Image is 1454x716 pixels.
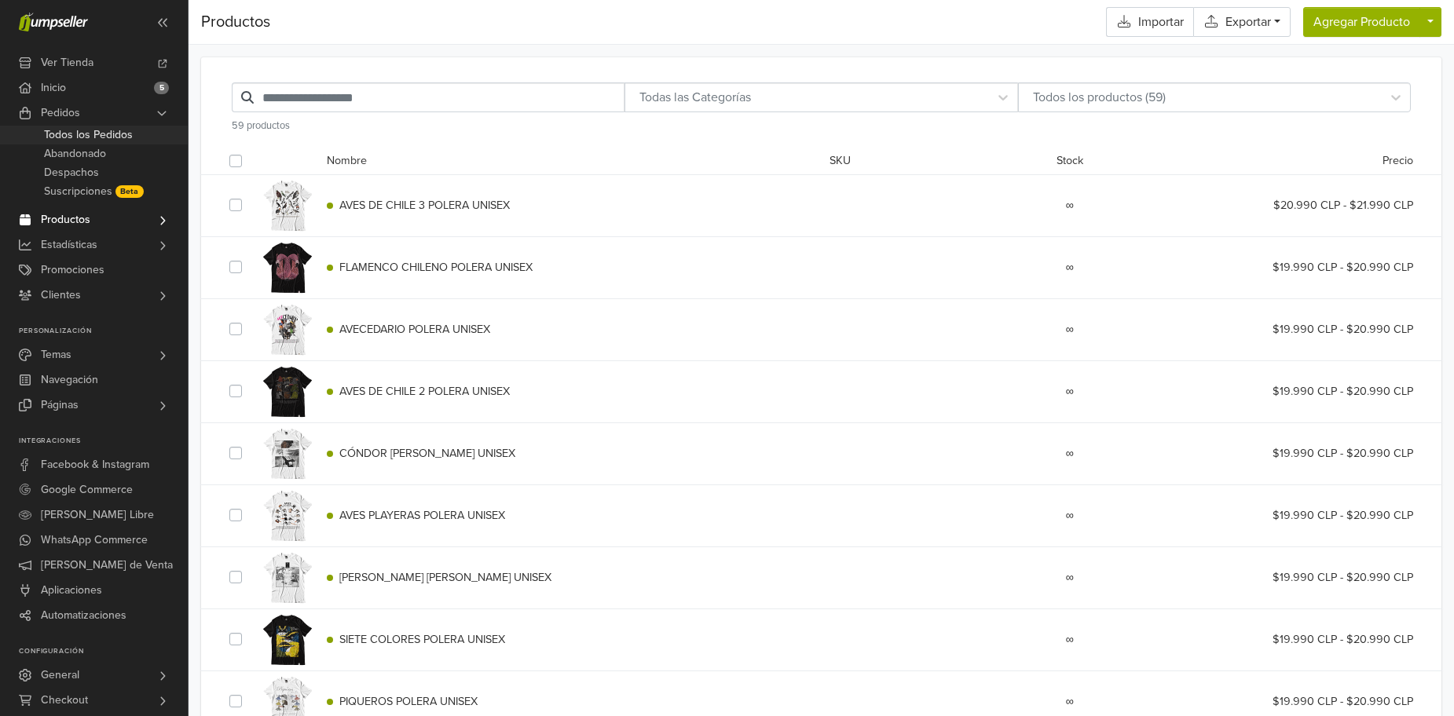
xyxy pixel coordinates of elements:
[327,199,510,212] a: AVES DE CHILE 3 POLERA UNISEX
[44,163,99,182] span: Despachos
[1224,569,1425,586] div: $19.990 CLP - $20.990 CLP
[1020,569,1120,586] div: ∞
[1224,259,1425,276] div: $19.990 CLP - $20.990 CLP
[327,447,515,460] a: CÓNDOR [PERSON_NAME] UNISEX
[229,236,1413,298] div: FLAMENCO CHILENO POLERA UNISEX∞$19.990 CLP - $20.990 CLP
[41,553,173,578] span: [PERSON_NAME] de Venta
[1224,445,1425,462] div: $19.990 CLP - $20.990 CLP
[41,688,88,713] span: Checkout
[115,185,144,198] span: Beta
[339,199,510,212] span: AVES DE CHILE 3 POLERA UNISEX
[1020,383,1120,400] div: ∞
[315,152,818,171] div: Nombre
[327,571,551,584] a: [PERSON_NAME] [PERSON_NAME] UNISEX
[1224,197,1425,214] div: $20.990 CLP - $21.990 CLP
[19,647,188,656] p: Configuración
[1020,445,1120,462] div: ∞
[41,528,148,553] span: WhatsApp Commerce
[327,633,505,646] a: SIETE COLORES POLERA UNISEX
[41,367,98,393] span: Navegación
[41,477,133,502] span: Google Commerce
[41,258,104,283] span: Promociones
[327,261,533,274] a: FLAMENCO CHILENO POLERA UNISEX
[339,633,505,646] span: SIETE COLORES POLERA UNISEX
[41,502,154,528] span: [PERSON_NAME] Libre
[229,360,1413,422] div: AVES DE CHILE 2 POLERA UNISEX∞$19.990 CLP - $20.990 CLP
[339,385,510,398] span: AVES DE CHILE 2 POLERA UNISEX
[339,695,478,708] span: PIQUEROS POLERA UNISEX
[41,578,102,603] span: Aplicaciones
[41,452,149,477] span: Facebook & Instagram
[1020,321,1120,338] div: ∞
[1020,259,1120,276] div: ∞
[229,422,1413,484] div: CÓNDOR [PERSON_NAME] UNISEX∞$19.990 CLP - $20.990 CLP
[1224,693,1425,711] div: $19.990 CLP - $20.990 CLP
[19,327,188,336] p: Personalización
[1020,693,1120,711] div: ∞
[41,663,79,688] span: General
[818,152,1019,171] div: SKU
[1027,88,1374,107] div: Todos los productos (59)
[327,509,505,522] a: AVES PLAYERAS POLERA UNISEX
[232,119,290,132] span: 59 productos
[41,393,79,418] span: Páginas
[339,323,490,336] span: AVECEDARIO POLERA UNISEX
[1193,7,1291,37] a: Exportar
[1020,631,1120,648] div: ∞
[1224,507,1425,524] div: $19.990 CLP - $20.990 CLP
[41,342,71,367] span: Temas
[229,608,1413,670] div: SIETE COLORES POLERA UNISEX∞$19.990 CLP - $20.990 CLP
[1224,383,1425,400] div: $19.990 CLP - $20.990 CLP
[44,126,133,144] span: Todos los Pedidos
[41,75,66,100] span: Inicio
[1303,7,1420,37] button: Agregar Producto
[41,50,93,75] span: Ver Tienda
[327,385,510,398] a: AVES DE CHILE 2 POLERA UNISEX
[1020,152,1120,171] div: Stock
[1106,7,1193,37] a: Importar
[44,182,112,201] span: Suscripciones
[41,100,80,126] span: Pedidos
[1224,631,1425,648] div: $19.990 CLP - $20.990 CLP
[229,484,1413,546] div: AVES PLAYERAS POLERA UNISEX∞$19.990 CLP - $20.990 CLP
[19,437,188,446] p: Integraciones
[229,546,1413,608] div: [PERSON_NAME] [PERSON_NAME] UNISEX∞$19.990 CLP - $20.990 CLP
[339,509,505,522] span: AVES PLAYERAS POLERA UNISEX
[339,571,551,584] span: [PERSON_NAME] [PERSON_NAME] UNISEX
[41,603,126,628] span: Automatizaciones
[201,10,270,34] span: Productos
[154,82,169,94] span: 5
[229,298,1413,360] div: AVECEDARIO POLERA UNISEX∞$19.990 CLP - $20.990 CLP
[1224,152,1425,171] div: Precio
[327,695,478,708] a: PIQUEROS POLERA UNISEX
[229,174,1413,236] div: AVES DE CHILE 3 POLERA UNISEX∞$20.990 CLP - $21.990 CLP
[327,323,490,336] a: AVECEDARIO POLERA UNISEX
[41,283,81,308] span: Clientes
[41,232,97,258] span: Estadísticas
[1224,321,1425,338] div: $19.990 CLP - $20.990 CLP
[41,207,90,232] span: Productos
[339,261,533,274] span: FLAMENCO CHILENO POLERA UNISEX
[44,144,106,163] span: Abandonado
[339,447,515,460] span: CÓNDOR [PERSON_NAME] UNISEX
[1020,507,1120,524] div: ∞
[1020,197,1120,214] div: ∞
